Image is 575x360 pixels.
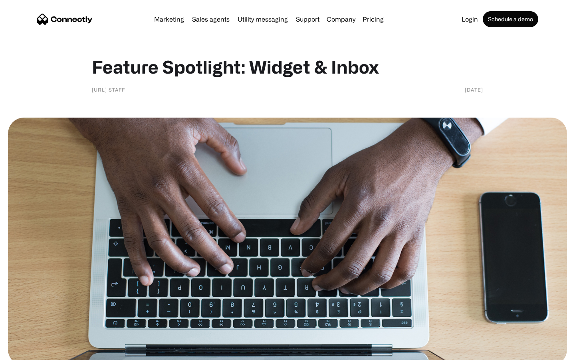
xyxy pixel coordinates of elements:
a: Schedule a demo [483,11,538,27]
a: Sales agents [189,16,233,22]
a: Marketing [151,16,187,22]
a: Login [458,16,481,22]
a: Support [293,16,323,22]
a: Pricing [359,16,387,22]
aside: Language selected: English [8,346,48,357]
a: Utility messaging [234,16,291,22]
div: [DATE] [465,86,483,94]
ul: Language list [16,346,48,357]
div: Company [327,14,355,25]
div: [URL] staff [92,86,125,94]
h1: Feature Spotlight: Widget & Inbox [92,56,483,78]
